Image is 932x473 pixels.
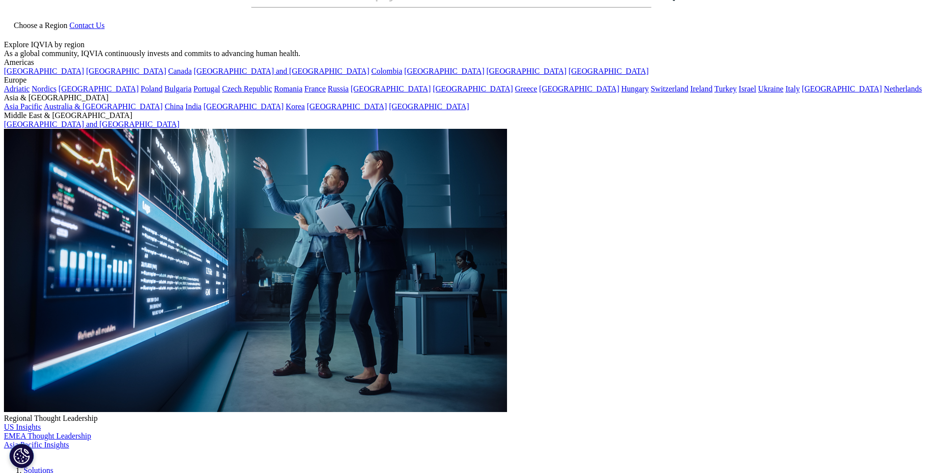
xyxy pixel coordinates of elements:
a: Ireland [690,85,712,93]
div: Americas [4,58,928,67]
img: 2093_analyzing-data-using-big-screen-display-and-laptop.png [4,129,507,412]
a: Romania [274,85,303,93]
a: [GEOGRAPHIC_DATA] [4,67,84,75]
span: Choose a Region [14,21,67,30]
a: Netherlands [884,85,922,93]
a: [GEOGRAPHIC_DATA] [486,67,566,75]
a: Canada [168,67,192,75]
a: Nordics [31,85,56,93]
a: US Insights [4,423,41,431]
a: [GEOGRAPHIC_DATA] [203,102,283,111]
a: India [185,102,201,111]
button: Cookies Settings [9,443,34,468]
a: [GEOGRAPHIC_DATA] [802,85,882,93]
div: Regional Thought Leadership [4,414,928,423]
a: Bulgaria [165,85,192,93]
a: Russia [328,85,349,93]
a: Korea [285,102,305,111]
a: [GEOGRAPHIC_DATA] [86,67,166,75]
a: Colombia [371,67,402,75]
a: Switzerland [650,85,688,93]
a: France [305,85,326,93]
a: Italy [786,85,800,93]
div: As a global community, IQVIA continuously invests and commits to advancing human health. [4,49,928,58]
a: Ukraine [758,85,784,93]
a: [GEOGRAPHIC_DATA] [58,85,139,93]
div: Middle East & [GEOGRAPHIC_DATA] [4,111,928,120]
a: EMEA Thought Leadership [4,432,91,440]
div: Europe [4,76,928,85]
a: [GEOGRAPHIC_DATA] and [GEOGRAPHIC_DATA] [194,67,369,75]
a: [GEOGRAPHIC_DATA] [404,67,484,75]
a: Portugal [194,85,220,93]
div: Explore IQVIA by region [4,40,928,49]
a: Turkey [714,85,737,93]
a: [GEOGRAPHIC_DATA] [307,102,387,111]
a: Asia Pacific [4,102,42,111]
a: Hungary [621,85,649,93]
a: Czech Republic [222,85,272,93]
a: Asia Pacific Insights [4,441,69,449]
a: Israel [739,85,757,93]
a: Adriatic [4,85,29,93]
a: [GEOGRAPHIC_DATA] [389,102,469,111]
a: Contact Us [69,21,105,30]
a: [GEOGRAPHIC_DATA] [433,85,513,93]
a: Poland [141,85,162,93]
a: [GEOGRAPHIC_DATA] [568,67,649,75]
a: Australia & [GEOGRAPHIC_DATA] [44,102,163,111]
a: Greece [515,85,537,93]
a: China [165,102,183,111]
a: [GEOGRAPHIC_DATA] [539,85,619,93]
div: Asia & [GEOGRAPHIC_DATA] [4,93,928,102]
a: [GEOGRAPHIC_DATA] [351,85,431,93]
a: [GEOGRAPHIC_DATA] and [GEOGRAPHIC_DATA] [4,120,179,128]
